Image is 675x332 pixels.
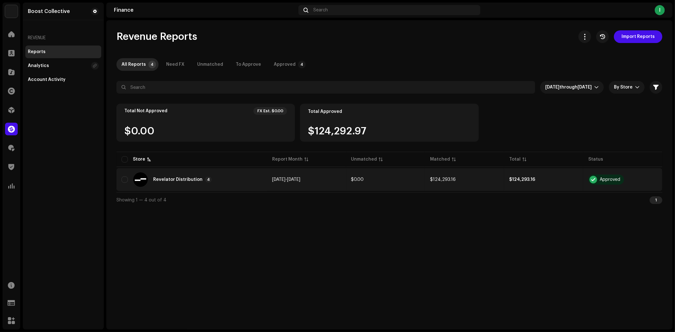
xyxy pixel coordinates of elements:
div: Finance [114,8,296,13]
span: $124,293.16 [509,177,535,182]
div: Approved [274,58,296,71]
input: Search [116,81,535,94]
div: Account Activity [28,77,66,82]
span: $124,293.16 [430,177,456,182]
span: [DATE] [287,177,300,182]
div: Need FX [166,58,184,71]
span: By Store [614,81,635,94]
div: All Reports [122,58,146,71]
div: 1 [650,196,662,204]
div: Unmatched [351,156,377,163]
div: FX Est. $0.00 [257,108,283,114]
img: afd5cbfa-dab2-418a-b3bb-650b285419db [5,5,18,18]
span: $0.00 [351,177,364,182]
span: Showing 1 — 4 out of 4 [116,198,166,202]
button: Import Reports [614,30,662,43]
span: [DATE] [545,85,559,89]
div: dropdown trigger [635,81,640,94]
span: Revenue Reports [116,30,197,43]
div: Revelator Distribution [153,177,203,182]
re-a-nav-header: Revenue [25,30,101,46]
span: Last 3 months [545,81,594,94]
div: dropdown trigger [594,81,599,94]
div: Unmatched [197,58,223,71]
span: Import Reports [622,30,655,43]
div: To Approve [236,58,261,71]
span: [DATE] [272,177,285,182]
span: - [272,177,300,182]
span: [DATE] [578,85,592,89]
div: I [655,5,665,15]
div: Total Approved [308,109,342,114]
div: Approved [600,177,620,182]
span: through [559,85,578,89]
div: Report Month [272,156,303,163]
div: Boost Collective [28,9,70,14]
div: Total [509,156,521,163]
div: Total Not Approved [124,108,167,114]
p-badge: 4 [298,61,306,68]
div: Store [133,156,145,163]
span: Search [313,8,328,13]
re-m-nav-item: Analytics [25,59,101,72]
p-badge: 4 [148,61,156,68]
div: Analytics [28,63,49,68]
p-badge: 4 [205,177,212,182]
div: Reports [28,49,46,54]
re-m-nav-item: Reports [25,46,101,58]
re-m-nav-item: Account Activity [25,73,101,86]
div: Matched [430,156,450,163]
